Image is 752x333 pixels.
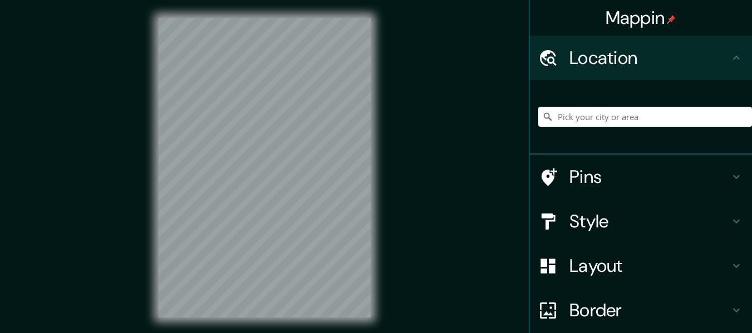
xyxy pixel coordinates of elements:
[667,15,676,24] img: pin-icon.png
[529,155,752,199] div: Pins
[529,243,752,288] div: Layout
[529,199,752,243] div: Style
[529,36,752,80] div: Location
[159,18,371,317] canvas: Map
[569,166,730,188] h4: Pins
[569,299,730,321] h4: Border
[529,288,752,332] div: Border
[569,210,730,232] h4: Style
[606,7,676,29] h4: Mappin
[569,255,730,277] h4: Layout
[569,47,730,69] h4: Location
[538,107,752,127] input: Pick your city or area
